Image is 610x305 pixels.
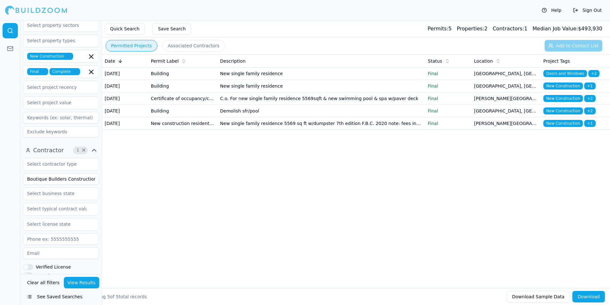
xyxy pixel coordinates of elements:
p: Final [428,83,469,89]
td: C.o. For new single family residence 5569sqft & new swimming pool & spa w/paver deck [218,92,425,105]
span: Date [105,58,115,64]
input: Select contractor type [23,158,91,170]
button: Save Search [152,23,191,35]
td: [DATE] [102,117,148,130]
span: Final [27,68,48,75]
span: Clear Contractor filters [81,149,86,152]
p: Final [428,120,469,127]
span: New Construction [543,120,583,127]
button: Permitted Projects [106,40,157,51]
button: Download [572,291,605,302]
input: Keywords (ex: solar, thermal) [23,112,99,123]
td: New construction residential 1 or 2 story [148,117,218,130]
div: $ 493,930 [532,25,602,33]
div: Showing of total records [87,293,147,300]
td: New single family residence 5569 sq ft w/dumpster 7th edition F.B.C. 2020 note: fees inclusive e,... [218,117,425,130]
span: Median Job Value: [532,26,578,32]
span: + 1 [584,120,596,127]
div: 2 [457,25,487,33]
td: New single family residence [218,67,425,80]
p: Final [428,95,469,102]
span: Permits: [428,26,448,32]
td: [PERSON_NAME][GEOGRAPHIC_DATA], [GEOGRAPHIC_DATA] [472,117,541,130]
span: New Construction [27,53,73,60]
button: View Results [64,277,100,288]
span: Project Tags [543,58,570,64]
input: Select property types [23,35,91,46]
p: Final [428,70,469,77]
span: 5 [107,294,110,299]
span: + 2 [584,95,596,102]
span: Location [474,58,493,64]
input: Exclude keywords [23,126,99,137]
td: Building [148,80,218,92]
span: Contractor [33,146,64,155]
span: + 1 [584,82,596,90]
p: Final [428,108,469,114]
td: [DATE] [102,92,148,105]
td: [GEOGRAPHIC_DATA], [GEOGRAPHIC_DATA] [472,80,541,92]
input: Select project value [23,97,91,108]
input: Select property sectors [23,20,91,31]
button: Contractor1Clear Contractor filters [23,145,99,155]
input: Select typical contract value [23,203,91,215]
input: Phone ex: 5555555555 [23,233,99,245]
span: 5 [116,294,119,299]
span: Status [428,58,442,64]
td: [GEOGRAPHIC_DATA], [GEOGRAPHIC_DATA] [472,67,541,80]
span: Doors and Windows [543,70,587,77]
button: Clear all filters [26,277,61,288]
td: [DATE] [102,105,148,117]
button: Download Sample Data [507,291,570,302]
span: Contractors: [493,26,524,32]
button: Help [539,5,565,15]
span: Description [220,58,246,64]
button: See Saved Searches [23,291,99,302]
button: Associated Contractors [162,40,225,51]
td: [DATE] [102,80,148,92]
span: 1 [75,147,81,153]
span: Complete [49,68,80,75]
input: Email [23,247,99,259]
td: Demolish sfr/pool [218,105,425,117]
span: + 2 [584,107,596,114]
td: New single family residence [218,80,425,92]
td: Building [148,67,218,80]
label: Has Phone [36,273,59,278]
td: Certificate of occupancy/certificate of completion [148,92,218,105]
span: New Construction [543,107,583,114]
td: Building [148,105,218,117]
span: Properties: [457,26,484,32]
input: Business name [23,173,99,185]
span: New Construction [543,95,583,102]
td: [GEOGRAPHIC_DATA], [GEOGRAPHIC_DATA] [472,105,541,117]
td: [DATE] [102,67,148,80]
span: Permit Label [151,58,179,64]
div: 1 [493,25,527,33]
div: 5 [428,25,451,33]
span: + 2 [588,70,600,77]
button: Quick Search [105,23,145,35]
input: Select business state [23,188,91,199]
input: Select license state [23,218,91,230]
button: Sign Out [570,5,605,15]
td: [PERSON_NAME][GEOGRAPHIC_DATA], [GEOGRAPHIC_DATA] [472,92,541,105]
label: Verified License [36,265,71,269]
span: New Construction [543,82,583,90]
